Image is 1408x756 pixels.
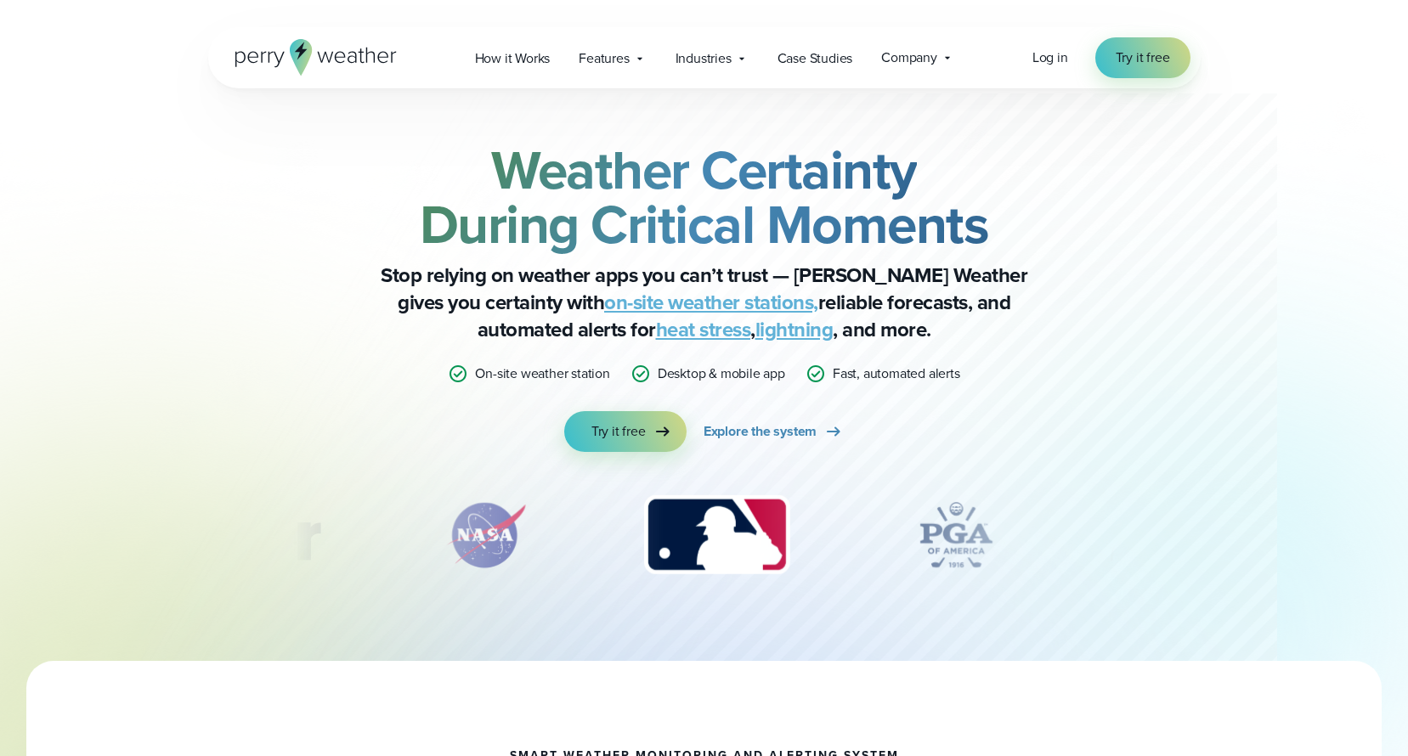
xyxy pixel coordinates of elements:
img: Turner-Construction_1.svg [103,493,344,578]
a: lightning [755,314,834,345]
p: Stop relying on weather apps you can’t trust — [PERSON_NAME] Weather gives you certainty with rel... [365,262,1044,343]
p: On-site weather station [475,364,609,384]
a: heat stress [656,314,751,345]
a: Explore the system [704,411,844,452]
img: NASA.svg [427,493,546,578]
img: MLB.svg [627,493,806,578]
span: Company [881,48,937,68]
p: Desktop & mobile app [658,364,785,384]
span: Log in [1032,48,1068,67]
div: 4 of 12 [888,493,1024,578]
span: Try it free [591,421,646,442]
a: Log in [1032,48,1068,68]
span: Features [579,48,629,69]
span: How it Works [475,48,551,69]
img: DPR-Construction.svg [1105,493,1241,578]
a: Try it free [1095,37,1190,78]
div: 2 of 12 [427,493,546,578]
div: slideshow [293,493,1116,586]
span: Explore the system [704,421,817,442]
div: 1 of 12 [103,493,344,578]
img: PGA.svg [888,493,1024,578]
span: Case Studies [778,48,853,69]
span: Try it free [1116,48,1170,68]
a: Try it free [564,411,687,452]
a: on-site weather stations, [604,287,818,318]
div: 3 of 12 [627,493,806,578]
div: 5 of 12 [1105,493,1241,578]
a: Case Studies [763,41,868,76]
strong: Weather Certainty During Critical Moments [420,130,989,264]
p: Fast, automated alerts [833,364,960,384]
a: How it Works [461,41,565,76]
span: Industries [676,48,732,69]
